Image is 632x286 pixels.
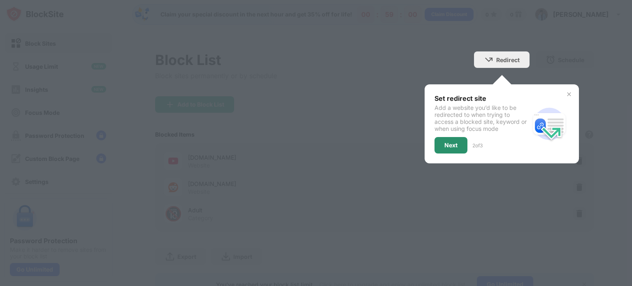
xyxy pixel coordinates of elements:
[530,104,569,144] img: redirect.svg
[566,91,572,98] img: x-button.svg
[434,94,530,102] div: Set redirect site
[496,56,520,63] div: Redirect
[472,142,483,149] div: 2 of 3
[444,142,458,149] div: Next
[434,104,530,132] div: Add a website you’d like to be redirected to when trying to access a blocked site, keyword or whe...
